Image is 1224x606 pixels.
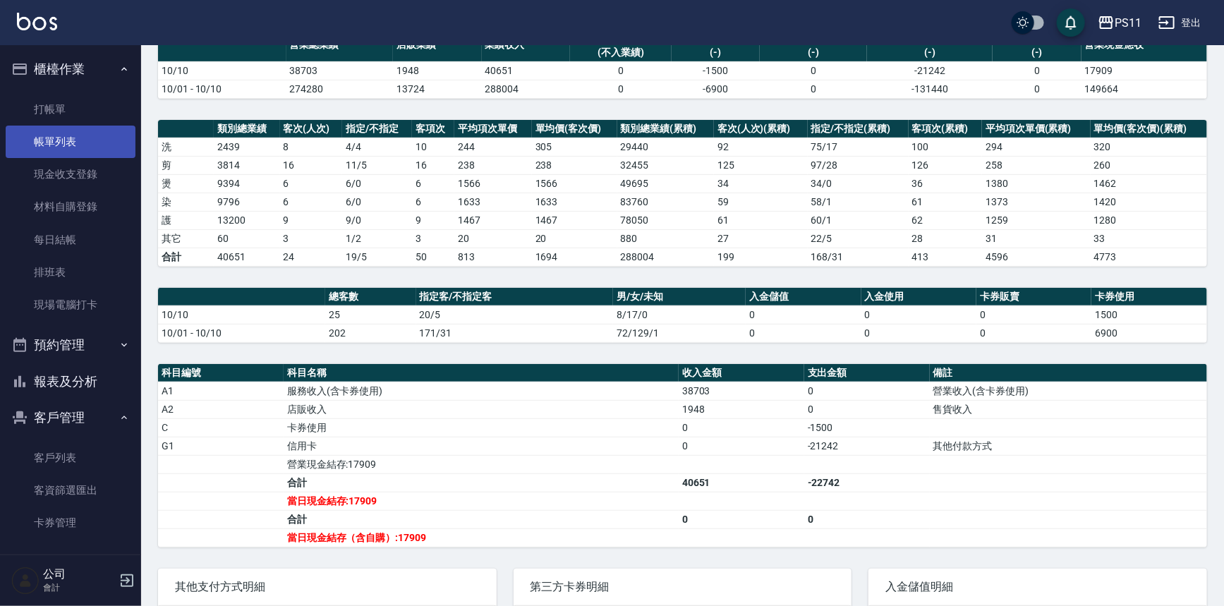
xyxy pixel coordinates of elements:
[804,510,930,528] td: 0
[861,324,976,342] td: 0
[284,418,679,437] td: 卡券使用
[6,289,135,321] a: 現場電腦打卡
[1092,8,1147,37] button: PS11
[280,120,342,138] th: 客次(人次)
[804,473,930,492] td: -22742
[679,364,804,382] th: 收入金額
[909,211,983,229] td: 62
[617,138,714,156] td: 29440
[679,382,804,400] td: 38703
[861,305,976,324] td: 0
[982,211,1091,229] td: 1259
[342,211,412,229] td: 9 / 0
[325,324,416,342] td: 202
[286,80,394,98] td: 274280
[679,510,804,528] td: 0
[454,120,531,138] th: 平均項次單價
[808,120,909,138] th: 指定/不指定(累積)
[714,229,808,248] td: 27
[993,61,1081,80] td: 0
[808,138,909,156] td: 75 / 17
[158,138,214,156] td: 洗
[482,61,570,80] td: 40651
[158,61,286,80] td: 10/10
[158,288,1207,343] table: a dense table
[342,156,412,174] td: 11 / 5
[482,80,570,98] td: 288004
[982,156,1091,174] td: 258
[714,248,808,266] td: 199
[532,211,617,229] td: 1467
[416,288,614,306] th: 指定客/不指定客
[6,158,135,190] a: 現金收支登錄
[909,174,983,193] td: 36
[909,248,983,266] td: 413
[1091,229,1207,248] td: 33
[613,305,746,324] td: 8/17/0
[613,324,746,342] td: 72/129/1
[454,229,531,248] td: 20
[284,528,679,547] td: 當日現金結存（含自購）:17909
[284,364,679,382] th: 科目名稱
[617,156,714,174] td: 32455
[17,13,57,30] img: Logo
[532,229,617,248] td: 20
[982,138,1091,156] td: 294
[909,138,983,156] td: 100
[808,229,909,248] td: 22 / 5
[454,138,531,156] td: 244
[158,156,214,174] td: 剪
[760,80,867,98] td: 0
[158,174,214,193] td: 燙
[532,193,617,211] td: 1633
[454,156,531,174] td: 238
[909,156,983,174] td: 126
[871,45,989,60] div: (-)
[672,61,760,80] td: -1500
[976,288,1091,306] th: 卡券販賣
[412,229,455,248] td: 3
[158,211,214,229] td: 護
[746,305,861,324] td: 0
[867,80,993,98] td: -131440
[342,248,412,266] td: 19/5
[342,120,412,138] th: 指定/不指定
[412,193,455,211] td: 6
[214,248,279,266] td: 40651
[532,120,617,138] th: 單均價(客次價)
[158,324,325,342] td: 10/01 - 10/10
[6,545,135,582] button: 行銷工具
[416,324,614,342] td: 171/31
[412,156,455,174] td: 16
[885,580,1190,594] span: 入金儲值明細
[286,61,394,80] td: 38703
[280,229,342,248] td: 3
[679,418,804,437] td: 0
[158,229,214,248] td: 其它
[158,248,214,266] td: 合計
[175,580,480,594] span: 其他支付方式明細
[325,305,416,324] td: 25
[454,174,531,193] td: 1566
[280,174,342,193] td: 6
[1091,288,1207,306] th: 卡券使用
[43,581,115,594] p: 會計
[532,248,617,266] td: 1694
[158,400,284,418] td: A2
[280,248,342,266] td: 24
[617,120,714,138] th: 類別總業績(累積)
[280,138,342,156] td: 8
[454,248,531,266] td: 813
[6,399,135,436] button: 客戶管理
[214,156,279,174] td: 3814
[214,229,279,248] td: 60
[808,248,909,266] td: 168/31
[280,193,342,211] td: 6
[532,174,617,193] td: 1566
[808,211,909,229] td: 60 / 1
[158,418,284,437] td: C
[158,437,284,455] td: G1
[214,193,279,211] td: 9796
[1081,80,1207,98] td: 149664
[982,120,1091,138] th: 平均項次單價(累積)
